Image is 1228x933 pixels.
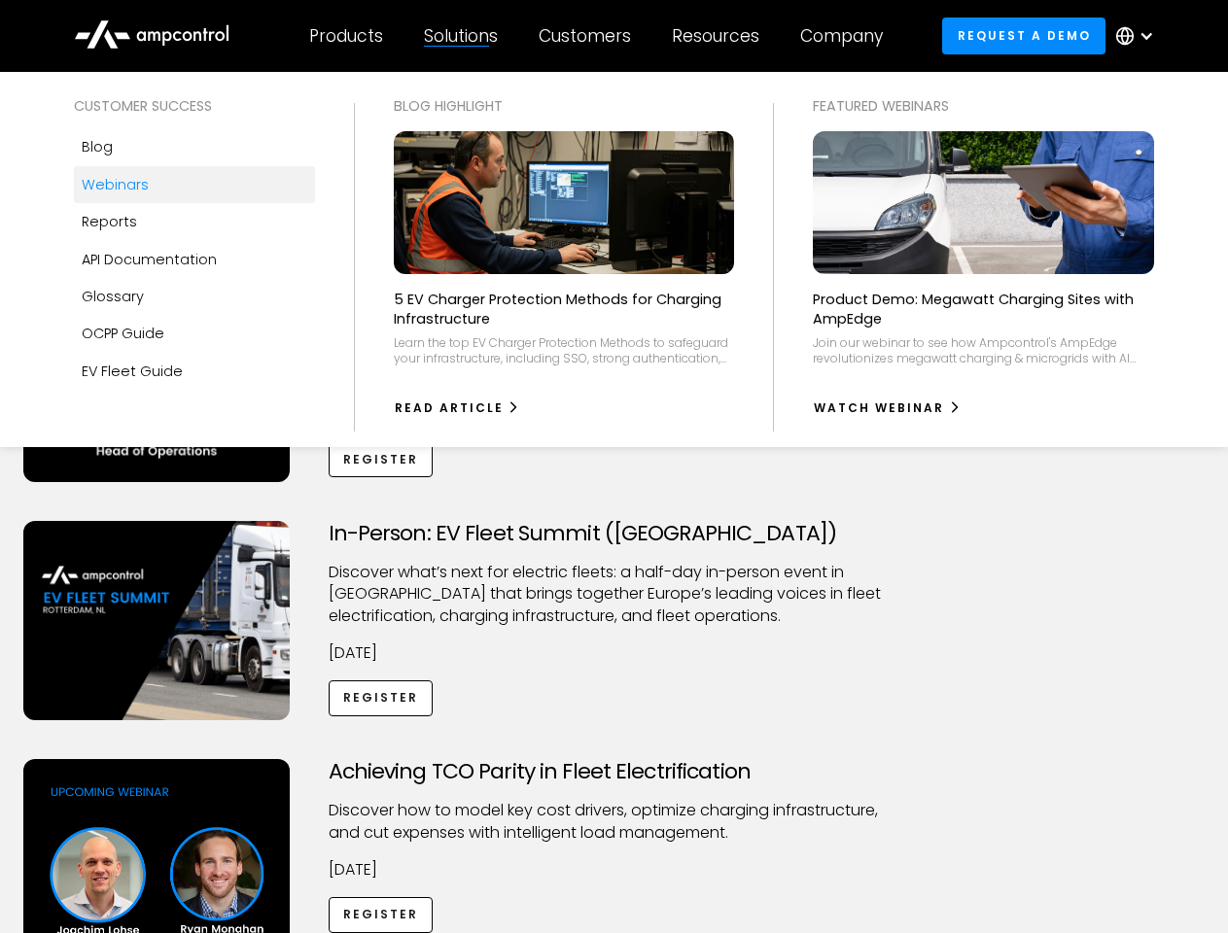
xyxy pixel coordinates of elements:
a: Register [329,897,434,933]
div: Company [800,25,883,47]
a: watch webinar [813,393,962,424]
div: Read Article [395,399,504,417]
a: Register [329,441,434,477]
a: Read Article [394,393,521,424]
a: API Documentation [74,241,315,278]
p: Discover how to model key cost drivers, optimize charging infrastructure, and cut expenses with i... [329,800,900,844]
a: Register [329,680,434,716]
div: Customer success [74,95,315,117]
div: Products [309,25,383,47]
div: API Documentation [82,249,217,270]
div: Solutions [424,25,498,47]
div: Featured webinars [813,95,1154,117]
p: Product Demo: Megawatt Charging Sites with AmpEdge [813,290,1154,328]
a: Webinars [74,166,315,203]
div: Reports [82,211,137,232]
a: Glossary [74,278,315,315]
a: EV Fleet Guide [74,353,315,390]
div: Resources [672,25,759,47]
div: Learn the top EV Charger Protection Methods to safeguard your infrastructure, including SSO, stro... [394,335,735,365]
div: EV Fleet Guide [82,361,183,382]
div: Webinars [82,174,149,195]
div: Blog Highlight [394,95,735,117]
div: Customers [539,25,631,47]
a: OCPP Guide [74,315,315,352]
div: Glossary [82,286,144,307]
p: [DATE] [329,859,900,881]
a: Reports [74,203,315,240]
p: [DATE] [329,642,900,664]
p: ​Discover what’s next for electric fleets: a half-day in-person event in [GEOGRAPHIC_DATA] that b... [329,562,900,627]
h3: Achieving TCO Parity in Fleet Electrification [329,759,900,784]
h3: In-Person: EV Fleet Summit ([GEOGRAPHIC_DATA]) [329,521,900,546]
div: OCPP Guide [82,323,164,344]
div: watch webinar [814,399,944,417]
a: Request a demo [942,17,1105,53]
a: Blog [74,128,315,165]
div: Blog [82,136,113,157]
div: Join our webinar to see how Ampcontrol's AmpEdge revolutionizes megawatt charging & microgrids wi... [813,335,1154,365]
p: 5 EV Charger Protection Methods for Charging Infrastructure [394,290,735,328]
